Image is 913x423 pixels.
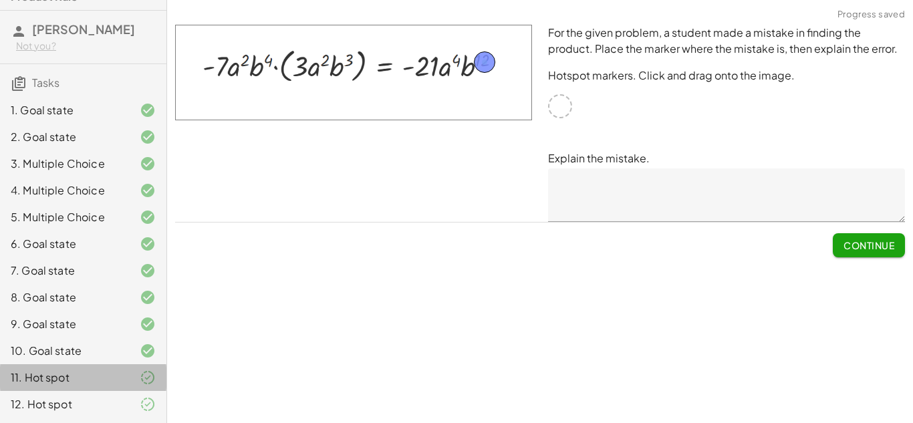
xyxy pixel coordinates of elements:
[140,156,156,172] i: Task finished and correct.
[140,209,156,225] i: Task finished and correct.
[140,370,156,386] i: Task finished and part of it marked as correct.
[837,8,905,21] span: Progress saved
[140,396,156,412] i: Task finished and part of it marked as correct.
[548,25,905,57] p: For the given problem, a student made a mistake in finding the product. Place the marker where th...
[11,102,118,118] div: 1. Goal state
[32,21,135,37] span: [PERSON_NAME]
[32,76,59,90] span: Tasks
[11,289,118,305] div: 8. Goal state
[11,343,118,359] div: 10. Goal state
[140,263,156,279] i: Task finished and correct.
[11,316,118,332] div: 9. Goal state
[16,39,156,53] div: Not you?
[11,396,118,412] div: 12. Hot spot
[11,236,118,252] div: 6. Goal state
[140,343,156,359] i: Task finished and correct.
[140,236,156,252] i: Task finished and correct.
[11,129,118,145] div: 2. Goal state
[833,233,905,257] button: Continue
[140,316,156,332] i: Task finished and correct.
[548,67,905,84] p: Hotspot markers. Click and drag onto the image.
[140,102,156,118] i: Task finished and correct.
[140,289,156,305] i: Task finished and correct.
[140,182,156,198] i: Task finished and correct.
[11,263,118,279] div: 7. Goal state
[548,150,905,166] p: Explain the mistake.
[843,239,894,251] span: Continue
[11,182,118,198] div: 4. Multiple Choice
[11,209,118,225] div: 5. Multiple Choice
[11,156,118,172] div: 3. Multiple Choice
[175,25,532,120] img: 0886c92d32dd19760ffa48c2dfc6e395adaf3d3f40faf5cd72724b1e9700f50a.png
[140,129,156,145] i: Task finished and correct.
[11,370,118,386] div: 11. Hot spot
